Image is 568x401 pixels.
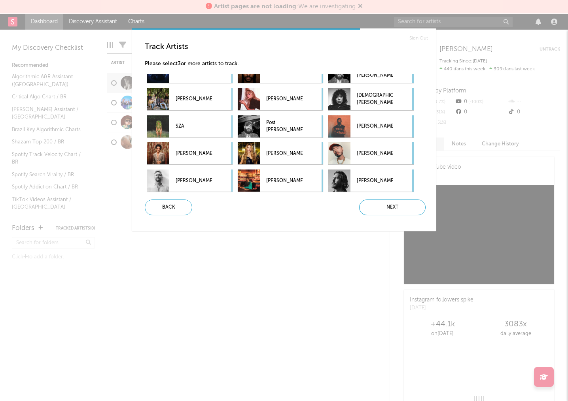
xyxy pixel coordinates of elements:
div: Back [145,200,192,215]
div: [PERSON_NAME] [147,142,233,164]
p: [PERSON_NAME] [176,145,212,162]
div: [PERSON_NAME] [328,142,414,164]
div: [PERSON_NAME] [147,169,233,192]
p: [PERSON_NAME] [176,90,212,108]
a: Sign Out [409,34,428,43]
p: [PERSON_NAME] [266,172,303,190]
div: Post [PERSON_NAME] [238,115,323,137]
p: [PERSON_NAME] [266,90,303,108]
p: [DEMOGRAPHIC_DATA][PERSON_NAME] [357,90,393,108]
div: [PERSON_NAME] [328,169,414,192]
p: [PERSON_NAME] [266,145,303,162]
div: [DEMOGRAPHIC_DATA][PERSON_NAME] [328,88,414,110]
p: [PERSON_NAME] [357,145,393,162]
div: [PERSON_NAME] [147,88,233,110]
p: Please select 3 or more artists to track. [145,59,430,69]
p: [PERSON_NAME] [176,172,212,190]
p: Post [PERSON_NAME] [266,118,303,136]
div: [PERSON_NAME] [238,88,323,110]
p: [PERSON_NAME] [357,172,393,190]
div: [PERSON_NAME] [238,169,323,192]
div: [PERSON_NAME] [328,115,414,137]
div: Next [359,200,426,215]
h3: Track Artists [145,42,430,52]
p: SZA [176,118,212,136]
div: [PERSON_NAME] [238,142,323,164]
div: SZA [147,115,233,137]
p: [PERSON_NAME] [357,118,393,136]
